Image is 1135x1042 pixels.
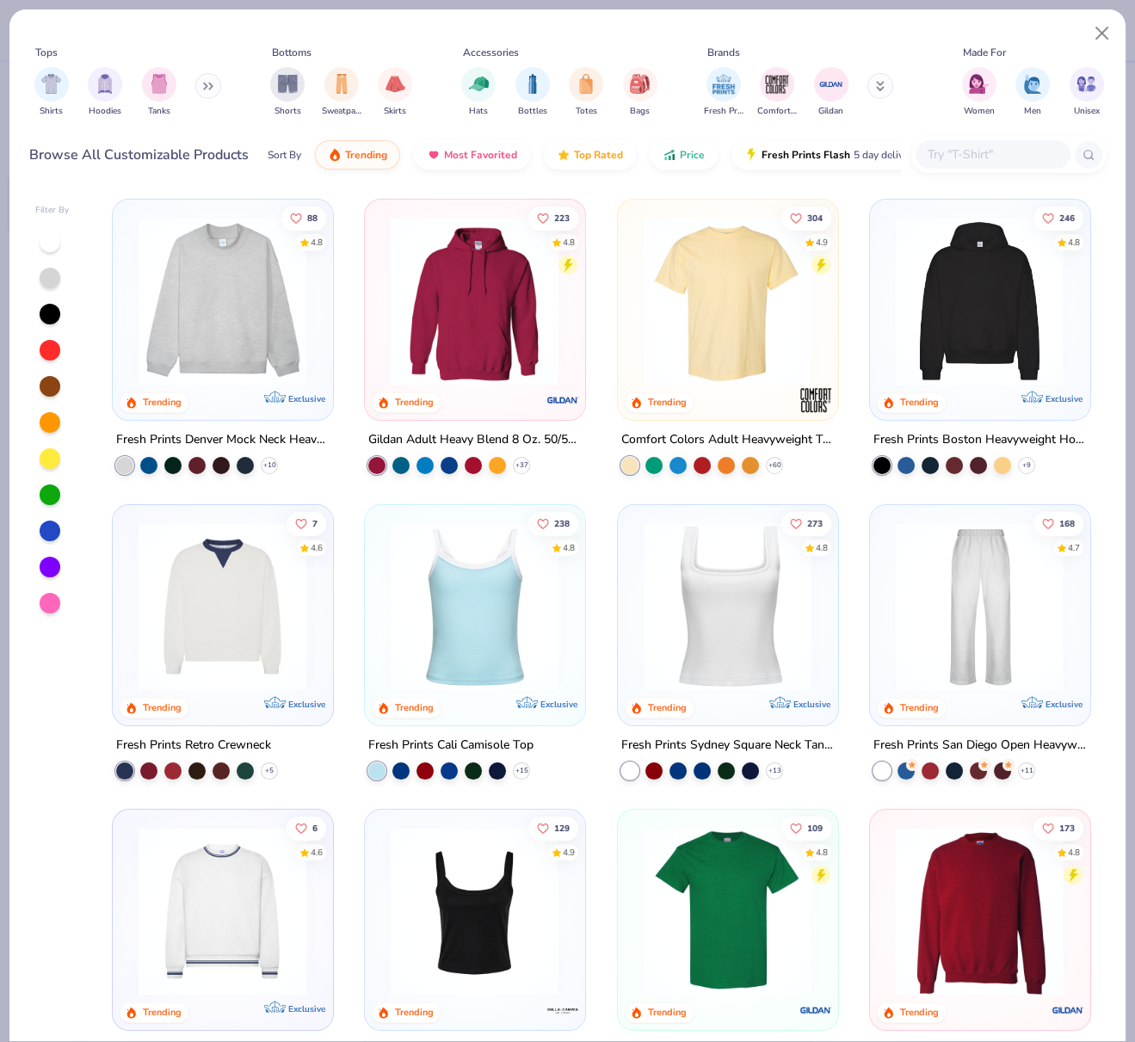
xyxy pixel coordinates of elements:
div: Fresh Prints Sydney Square Neck Tank Top [621,734,835,755]
img: 91acfc32-fd48-4d6b-bdad-a4c1a30ac3fc [887,217,1072,385]
div: 4.8 [563,236,575,249]
span: 273 [807,519,823,527]
button: Fresh Prints Flash5 day delivery [731,140,930,170]
button: filter button [34,67,69,118]
button: filter button [569,67,603,118]
div: 4.8 [816,541,828,554]
div: filter for Hoodies [88,67,122,118]
button: filter button [270,67,305,118]
button: Like [1033,816,1083,840]
img: Unisex Image [1076,74,1096,94]
div: 4.8 [816,846,828,859]
div: filter for Men [1015,67,1050,118]
img: df5250ff-6f61-4206-a12c-24931b20f13c [887,521,1072,690]
img: 230d1666-f904-4a08-b6b8-0d22bf50156f [315,521,500,690]
div: filter for Totes [569,67,603,118]
div: Filter By [35,204,70,217]
button: filter button [623,67,657,118]
button: filter button [515,67,550,118]
button: Like [781,511,831,535]
img: flash.gif [744,148,758,162]
button: filter button [1015,67,1050,118]
span: Fresh Prints Flash [762,148,850,162]
span: Gildan [818,105,843,118]
span: 88 [307,213,318,222]
span: Fresh Prints [704,105,743,118]
div: 4.9 [816,236,828,249]
div: Fresh Prints Retro Crewneck [116,734,271,755]
div: Brands [707,45,740,60]
div: filter for Bags [623,67,657,118]
span: Hats [469,105,488,118]
span: + 37 [515,459,528,470]
span: + 15 [515,765,528,775]
img: a25d9891-da96-49f3-a35e-76288174bf3a [382,521,567,690]
span: 6 [312,823,318,832]
span: Comfort Colors [757,105,797,118]
div: Bottoms [272,45,312,60]
img: c7959168-479a-4259-8c5e-120e54807d6b [820,827,1005,996]
img: Bags Image [630,74,649,94]
div: Fresh Prints Cali Camisole Top [368,734,534,755]
button: Most Favorited [414,140,530,170]
span: Exclusive [1046,392,1083,404]
img: db319196-8705-402d-8b46-62aaa07ed94f [635,827,820,996]
div: Made For [963,45,1006,60]
img: b6dde052-8961-424d-8094-bd09ce92eca4 [315,827,500,996]
div: filter for Hats [461,67,496,118]
img: Bella + Canvas logo [546,992,580,1027]
span: Totes [576,105,597,118]
button: filter button [962,67,996,118]
img: Sweatpants Image [332,74,351,94]
button: Top Rated [544,140,636,170]
div: 4.8 [563,541,575,554]
span: Men [1024,105,1041,118]
div: filter for Bottles [515,67,550,118]
button: Like [528,816,578,840]
div: filter for Comfort Colors [757,67,797,118]
button: Like [781,206,831,230]
span: Exclusive [287,1002,324,1014]
button: Like [287,511,326,535]
img: 3abb6cdb-110e-4e18-92a0-dbcd4e53f056 [130,521,315,690]
div: Fresh Prints San Diego Open Heavyweight Sweatpants [873,734,1087,755]
div: Gildan Adult Heavy Blend 8 Oz. 50/50 Hooded Sweatshirt [368,429,582,450]
img: 94a2aa95-cd2b-4983-969b-ecd512716e9a [635,521,820,690]
div: 4.6 [311,846,323,859]
button: filter button [88,67,122,118]
span: Trending [345,148,387,162]
img: Hoodies Image [96,74,114,94]
img: trending.gif [328,148,342,162]
span: Top Rated [574,148,623,162]
span: Women [964,105,995,118]
div: 4.6 [311,541,323,554]
img: Hats Image [469,74,489,94]
img: Gildan logo [798,992,832,1027]
span: Bags [630,105,650,118]
div: filter for Skirts [378,67,412,118]
div: filter for Shirts [34,67,69,118]
span: Exclusive [1046,698,1083,709]
span: Shorts [274,105,301,118]
button: filter button [378,67,412,118]
button: filter button [322,67,361,118]
span: Exclusive [793,698,830,709]
div: Fresh Prints Denver Mock Neck Heavyweight Sweatshirt [116,429,330,450]
img: f5d85501-0dbb-4ee4-b115-c08fa3845d83 [130,217,315,385]
img: Gildan Image [818,71,844,97]
img: e55d29c3-c55d-459c-bfd9-9b1c499ab3c6 [820,217,1005,385]
button: Like [287,816,326,840]
span: 173 [1059,823,1075,832]
img: Skirts Image [386,74,405,94]
span: Tanks [148,105,170,118]
span: + 13 [768,765,780,775]
button: Like [281,206,326,230]
img: Women Image [969,74,989,94]
img: 63ed7c8a-03b3-4701-9f69-be4b1adc9c5f [820,521,1005,690]
div: Accessories [463,45,519,60]
div: Fresh Prints Boston Heavyweight Hoodie [873,429,1087,450]
span: 7 [312,519,318,527]
div: Sort By [268,147,301,163]
span: Most Favorited [444,148,517,162]
button: Like [1033,511,1083,535]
